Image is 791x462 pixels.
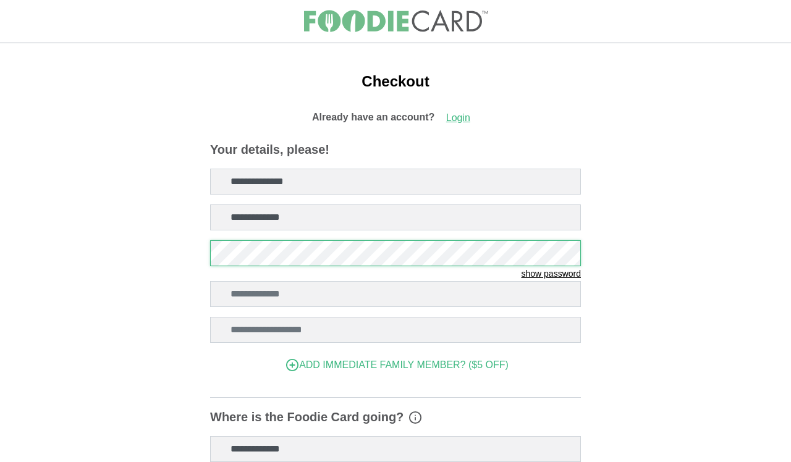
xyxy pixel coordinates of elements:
[210,353,581,377] button: Add immediate family member? ($5 off)
[438,106,479,130] a: Login
[210,408,404,426] span: Where is the Foodie Card going?
[303,10,488,33] img: FoodieCard; Eat, Drink, Save, Donate
[522,266,582,281] a: show password
[312,112,434,122] strong: Already have an account?
[210,73,581,91] h1: Checkout
[522,269,582,279] small: show password
[210,140,581,159] legend: Your details, please!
